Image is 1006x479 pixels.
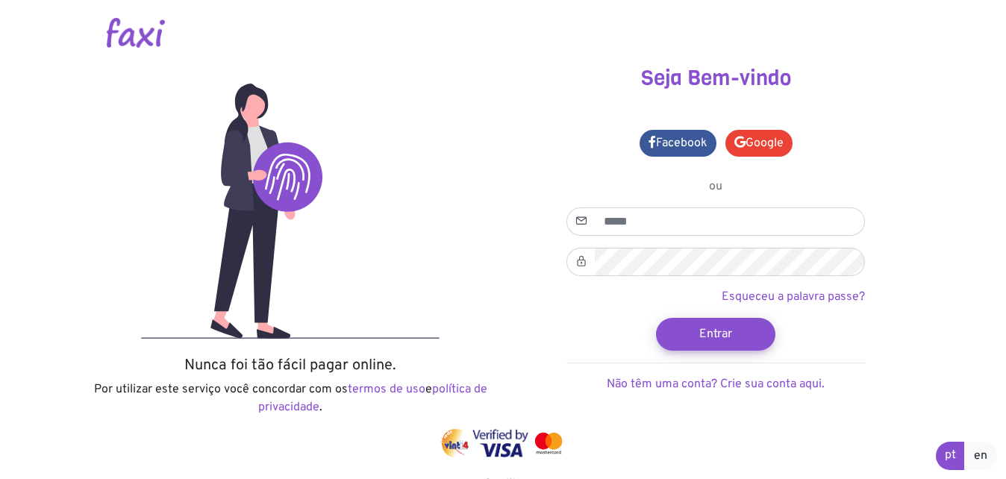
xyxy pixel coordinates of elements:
[936,442,965,470] a: pt
[348,382,425,397] a: termos de uso
[89,381,492,416] p: Por utilizar este serviço você concordar com os e .
[725,130,793,157] a: Google
[640,130,716,157] a: Facebook
[964,442,997,470] a: en
[722,289,865,304] a: Esqueceu a palavra passe?
[89,357,492,375] h5: Nunca foi tão fácil pagar online.
[656,318,775,351] button: Entrar
[514,66,917,91] h3: Seja Bem-vindo
[607,377,825,392] a: Não têm uma conta? Crie sua conta aqui.
[440,429,470,457] img: vinti4
[472,429,528,457] img: visa
[566,178,865,195] p: ou
[531,429,566,457] img: mastercard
